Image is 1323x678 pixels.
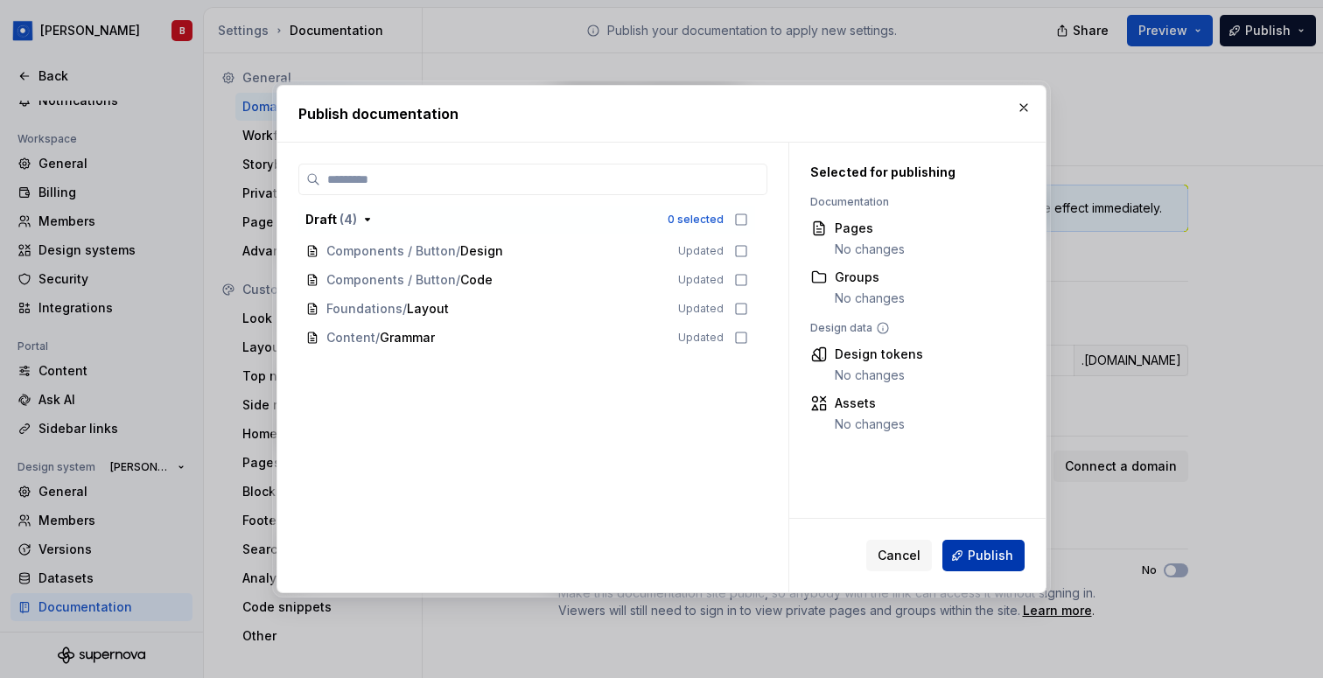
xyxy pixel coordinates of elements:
span: Components / Button [326,271,456,289]
button: Cancel [866,540,932,571]
div: Design tokens [835,346,923,363]
div: Selected for publishing [810,164,1016,181]
span: Grammar [380,329,435,346]
span: Components / Button [326,242,456,260]
span: Updated [678,273,724,287]
span: Updated [678,331,724,345]
span: Design [460,242,503,260]
div: 0 selected [668,213,724,227]
div: Draft [305,211,357,228]
span: Code [460,271,495,289]
span: / [456,242,460,260]
button: Publish [942,540,1025,571]
span: Cancel [878,547,920,564]
div: Assets [835,395,905,412]
span: Layout [407,300,449,318]
span: ( 4 ) [339,212,357,227]
h2: Publish documentation [298,103,1025,124]
span: Foundations [326,300,402,318]
div: No changes [835,367,923,384]
span: Publish [968,547,1013,564]
span: Content [326,329,375,346]
span: Updated [678,302,724,316]
span: Updated [678,244,724,258]
div: No changes [835,290,905,307]
div: No changes [835,416,905,433]
div: No changes [835,241,905,258]
div: Pages [835,220,905,237]
div: Documentation [810,195,1016,209]
span: / [456,271,460,289]
span: / [402,300,407,318]
span: / [375,329,380,346]
div: Groups [835,269,905,286]
div: Design data [810,321,1016,335]
button: Draft (4)0 selected [298,206,755,234]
